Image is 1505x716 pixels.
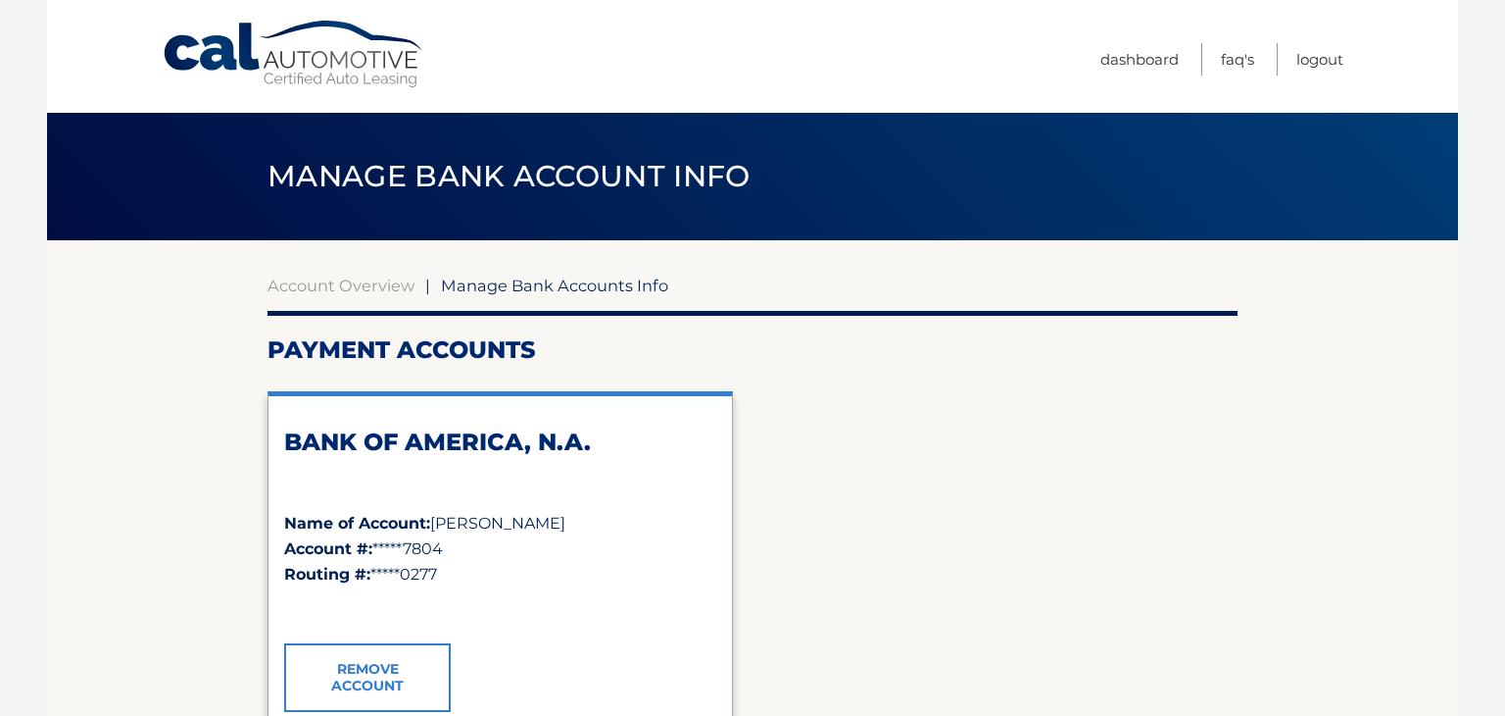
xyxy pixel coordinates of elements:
[284,643,451,712] a: Remove Account
[441,276,668,295] span: Manage Bank Accounts Info
[267,158,751,194] span: Manage Bank Account Info
[1296,43,1343,76] a: Logout
[425,276,430,295] span: |
[430,514,565,533] span: [PERSON_NAME]
[284,539,372,558] strong: Account #:
[284,428,716,457] h2: BANK OF AMERICA, N.A.
[284,514,430,533] strong: Name of Account:
[267,276,414,295] a: Account Overview
[1221,43,1254,76] a: FAQ's
[267,335,1238,365] h2: Payment Accounts
[284,598,297,617] span: ✓
[162,20,426,89] a: Cal Automotive
[1100,43,1179,76] a: Dashboard
[284,565,370,584] strong: Routing #:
